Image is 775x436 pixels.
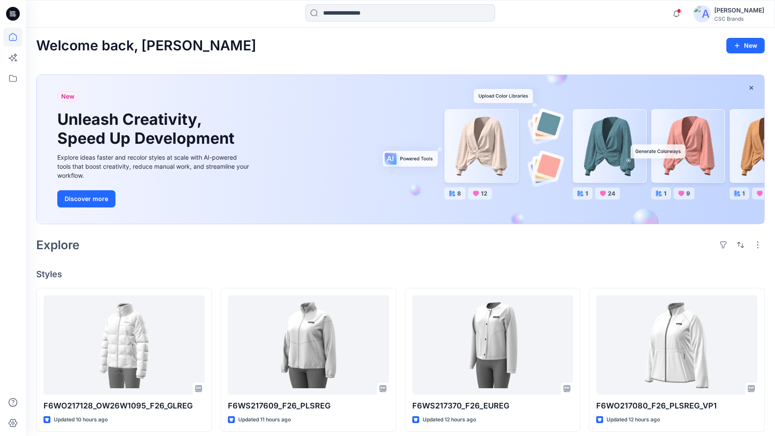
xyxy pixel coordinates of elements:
[57,153,251,180] div: Explore ideas faster and recolor styles at scale with AI-powered tools that boost creativity, red...
[596,295,757,395] a: F6WO217080_F26_PLSREG_VP1
[412,295,573,395] a: F6WS217370_F26_EUREG
[36,269,765,279] h4: Styles
[57,190,251,207] a: Discover more
[54,415,108,424] p: Updated 10 hours ago
[36,38,256,54] h2: Welcome back, [PERSON_NAME]
[714,15,764,22] div: CSC Brands
[57,110,238,147] h1: Unleash Creativity, Speed Up Development
[228,400,389,412] p: F6WS217609_F26_PLSREG
[57,190,115,207] button: Discover more
[596,400,757,412] p: F6WO217080_F26_PLSREG_VP1
[714,5,764,15] div: [PERSON_NAME]
[238,415,291,424] p: Updated 11 hours ago
[412,400,573,412] p: F6WS217370_F26_EUREG
[423,415,476,424] p: Updated 12 hours ago
[44,295,205,395] a: F6WO217128_OW26W1095_F26_GLREG
[694,5,711,22] img: avatar
[228,295,389,395] a: F6WS217609_F26_PLSREG
[36,238,80,252] h2: Explore
[607,415,660,424] p: Updated 12 hours ago
[61,91,75,102] span: New
[726,38,765,53] button: New
[44,400,205,412] p: F6WO217128_OW26W1095_F26_GLREG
